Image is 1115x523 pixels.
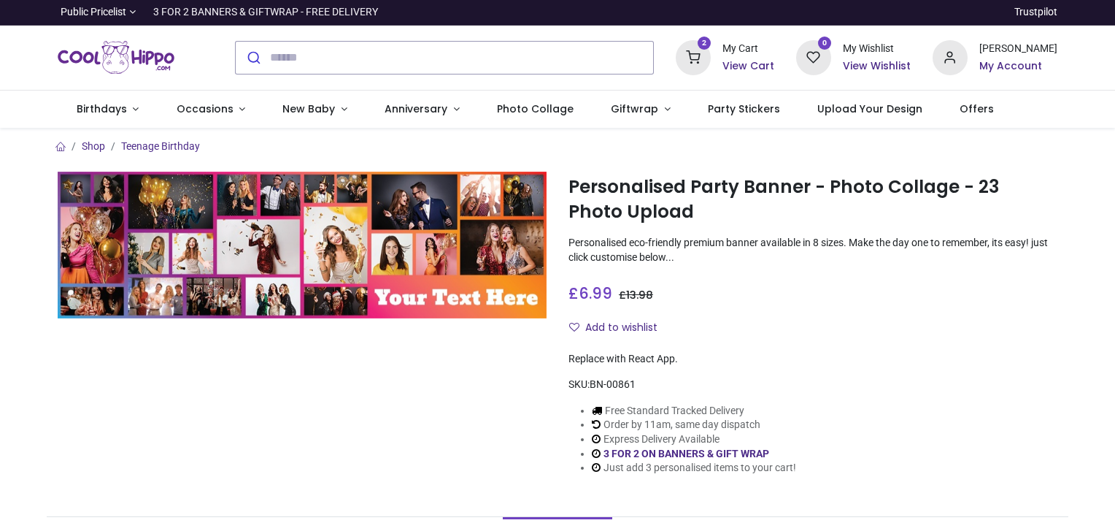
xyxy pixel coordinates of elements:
button: Add to wishlistAdd to wishlist [568,316,670,340]
a: Giftwrap [592,91,689,129]
div: 3 FOR 2 BANNERS & GIFTWRAP - FREE DELIVERY [153,5,378,20]
span: Anniversary [385,102,447,116]
span: £ [568,283,612,304]
span: New Baby [282,102,335,116]
a: Logo of Cool Hippo [58,37,174,78]
span: Photo Collage [497,102,574,116]
a: Trustpilot [1014,5,1057,20]
a: 2 [676,50,711,62]
h1: Personalised Party Banner - Photo Collage - 23 Photo Upload [568,175,1057,225]
div: [PERSON_NAME] [979,42,1057,56]
a: New Baby [264,91,366,129]
img: Cool Hippo [58,37,174,78]
span: Public Pricelist [61,5,126,20]
span: Birthdays [77,102,127,116]
p: Personalised eco-friendly premium banner available in 8 sizes. Make the day one to remember, its ... [568,236,1057,264]
sup: 2 [698,37,711,50]
span: Party Stickers [708,102,780,116]
a: Birthdays [58,91,158,129]
a: Teenage Birthday [121,140,200,152]
a: Occasions [158,91,264,129]
a: Shop [82,140,105,152]
div: My Cart [722,42,774,56]
button: Submit [236,42,270,74]
span: Occasions [177,102,234,116]
li: Just add 3 personalised items to your cart! [592,461,796,476]
sup: 0 [818,37,832,50]
i: Add to wishlist [569,322,579,332]
a: 3 FOR 2 ON BANNERS & GIFT WRAP [603,448,769,459]
a: My Account [979,59,1057,74]
a: View Cart [722,59,774,74]
li: Express Delivery Available [592,432,796,447]
span: Offers [960,102,994,116]
span: 13.98 [626,288,653,302]
span: 6.99 [579,283,612,304]
li: Free Standard Tracked Delivery [592,404,796,419]
div: SKU: [568,378,1057,392]
a: Public Pricelist [58,5,136,20]
span: Giftwrap [611,102,658,116]
a: Anniversary [366,91,478,129]
span: £ [619,288,653,302]
li: Order by 11am, same day dispatch [592,418,796,432]
span: BN-00861 [590,378,636,390]
a: View Wishlist [843,59,911,74]
img: Personalised Party Banner - Photo Collage - 23 Photo Upload [58,172,547,318]
a: 0 [796,50,831,62]
div: My Wishlist [843,42,911,56]
span: Upload Your Design [817,102,922,116]
div: Replace with React App. [568,352,1057,367]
